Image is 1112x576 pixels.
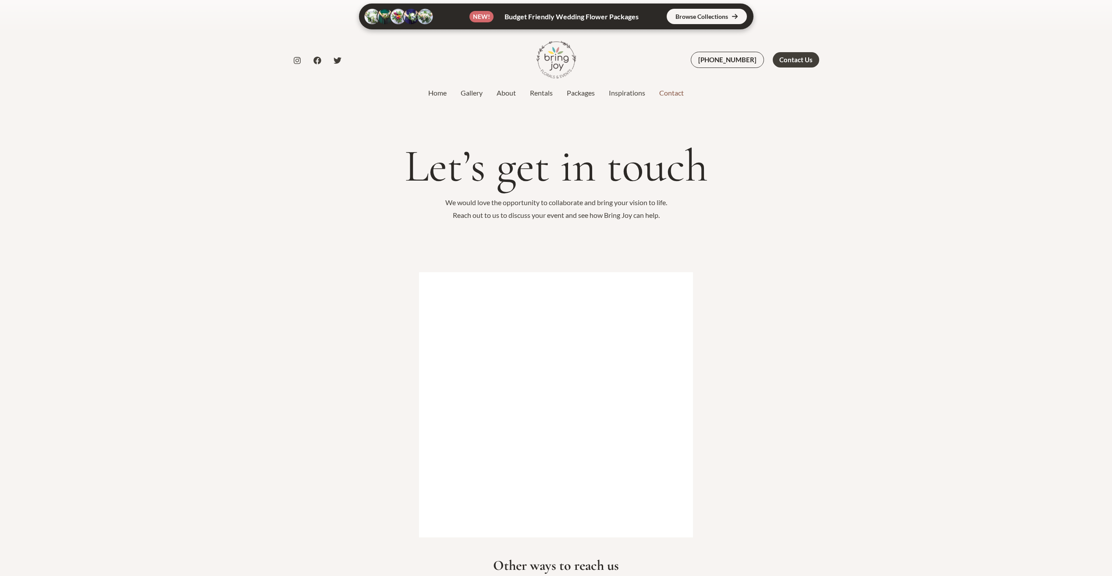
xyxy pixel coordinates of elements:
a: Instagram [293,57,301,64]
img: Bring Joy [536,40,576,79]
a: Contact [652,88,691,98]
a: Home [421,88,454,98]
a: Gallery [454,88,490,98]
a: Packages [560,88,602,98]
h4: Other ways to reach us [424,555,688,576]
a: Twitter [334,57,341,64]
a: Contact Us [773,52,819,68]
a: Rentals [523,88,560,98]
nav: Site Navigation [421,86,691,100]
a: Inspirations [602,88,652,98]
a: [PHONE_NUMBER] [691,52,764,68]
h1: Let’s get in touch [293,141,819,191]
a: About [490,88,523,98]
a: Facebook [313,57,321,64]
p: We would love the opportunity to collaborate and bring your vision to life. Reach out to us to di... [293,196,819,222]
